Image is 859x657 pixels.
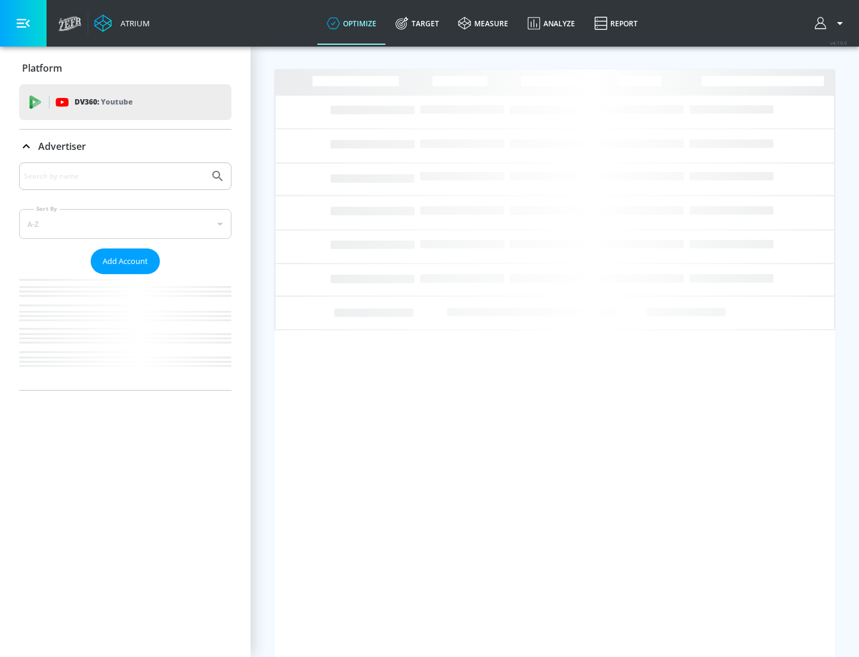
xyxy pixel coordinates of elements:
input: Search by name [24,168,205,184]
p: Advertiser [38,140,86,153]
a: Report [585,2,647,45]
span: v 4.19.0 [830,39,847,46]
button: Add Account [91,248,160,274]
div: A-Z [19,209,231,239]
div: Platform [19,51,231,85]
a: Analyze [518,2,585,45]
a: measure [449,2,518,45]
a: Target [386,2,449,45]
p: Youtube [101,96,132,108]
span: Add Account [103,254,148,268]
p: DV360: [75,96,132,109]
nav: list of Advertiser [19,274,231,390]
label: Sort By [34,205,60,213]
div: Atrium [116,18,150,29]
div: DV360: Youtube [19,84,231,120]
a: optimize [317,2,386,45]
p: Platform [22,62,62,75]
a: Atrium [94,14,150,32]
div: Advertiser [19,162,231,390]
div: Advertiser [19,130,231,163]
